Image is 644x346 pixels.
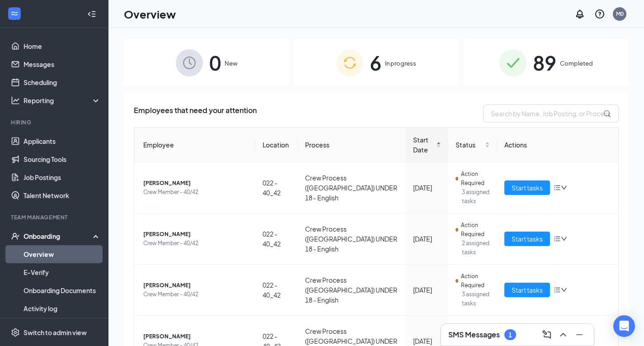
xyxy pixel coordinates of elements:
span: Start tasks [512,234,543,244]
span: 2 assigned tasks [462,239,490,257]
div: [DATE] [413,183,441,193]
svg: Collapse [87,9,96,19]
span: Action Required [461,272,490,290]
span: down [561,236,567,242]
button: Start tasks [504,232,550,246]
span: bars [554,235,561,242]
div: Switch to admin view [24,328,87,337]
a: Onboarding Documents [24,281,101,299]
span: 6 [370,47,381,78]
h3: SMS Messages [448,330,500,340]
th: Status [448,128,497,162]
span: 89 [533,47,556,78]
th: Process [298,128,406,162]
span: New [225,59,237,68]
svg: Settings [11,328,20,337]
svg: Minimize [574,329,585,340]
svg: Analysis [11,96,20,105]
a: Scheduling [24,73,101,91]
span: Action Required [461,221,490,239]
span: [PERSON_NAME] [143,332,248,341]
span: Crew Member - 40/42 [143,239,248,248]
div: M0 [616,10,624,18]
span: Employees that need your attention [134,104,257,123]
div: Onboarding [24,232,93,241]
div: [DATE] [413,336,441,346]
div: [DATE] [413,285,441,295]
span: Crew Member - 40/42 [143,290,248,299]
span: Start tasks [512,183,543,193]
svg: QuestionInfo [594,9,605,19]
h1: Overview [124,6,176,22]
button: Start tasks [504,283,550,297]
a: Overview [24,245,101,263]
span: Action Required [461,323,490,341]
div: Reporting [24,96,101,105]
td: Crew Process ([GEOGRAPHIC_DATA]) UNDER 18 - English [298,162,406,213]
span: [PERSON_NAME] [143,281,248,290]
span: Start tasks [512,285,543,295]
td: Crew Process ([GEOGRAPHIC_DATA]) UNDER 18 - English [298,265,406,316]
button: Minimize [572,327,587,342]
div: Team Management [11,213,99,221]
span: In progress [385,59,416,68]
a: Activity log [24,299,101,318]
span: [PERSON_NAME] [143,179,248,188]
a: Job Postings [24,168,101,186]
button: ChevronUp [556,327,570,342]
span: bars [554,286,561,294]
a: E-Verify [24,263,101,281]
span: bars [554,184,561,191]
button: ComposeMessage [540,327,554,342]
td: 022 - 40_42 [255,265,298,316]
svg: Notifications [574,9,585,19]
svg: ComposeMessage [541,329,552,340]
span: Crew Member - 40/42 [143,188,248,197]
th: Location [255,128,298,162]
svg: WorkstreamLogo [10,9,19,18]
div: [DATE] [413,234,441,244]
span: 0 [209,47,221,78]
span: down [561,185,567,191]
div: 1 [508,331,512,339]
a: Home [24,37,101,55]
span: Action Required [461,170,490,188]
span: down [561,287,567,293]
div: Open Intercom Messenger [613,315,635,337]
span: 3 assigned tasks [462,188,490,206]
span: [PERSON_NAME] [143,230,248,239]
button: Start tasks [504,180,550,195]
span: Start Date [413,135,434,155]
span: Completed [560,59,593,68]
svg: UserCheck [11,232,20,241]
input: Search by Name, Job Posting, or Process [483,104,619,123]
div: Hiring [11,118,99,126]
a: Applicants [24,132,101,150]
svg: ChevronUp [558,329,569,340]
span: 3 assigned tasks [462,290,490,308]
th: Employee [134,128,255,162]
td: 022 - 40_42 [255,162,298,213]
th: Actions [497,128,618,162]
td: 022 - 40_42 [255,213,298,265]
a: Messages [24,55,101,73]
span: Status [456,140,483,150]
a: Talent Network [24,186,101,204]
a: Sourcing Tools [24,150,101,168]
td: Crew Process ([GEOGRAPHIC_DATA]) UNDER 18 - English [298,213,406,265]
